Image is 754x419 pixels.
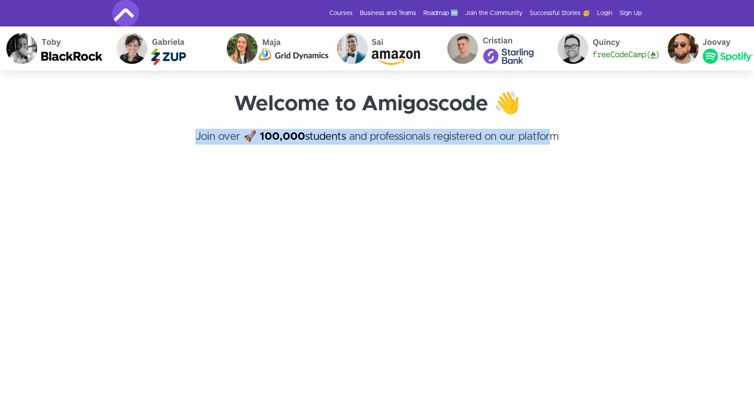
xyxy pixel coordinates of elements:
strong: 100,000 [260,131,305,142]
a: Business and Teams [360,9,416,18]
a: Login [597,9,612,18]
img: Quincy [548,26,658,71]
img: Maja [217,26,328,71]
a: Sign Up [620,9,642,18]
h4: Join over 🚀 and professionals registered on our platform [112,129,642,161]
a: 100,000students [260,131,346,142]
a: Successful Stories 🥳 [530,9,590,18]
img: Sai [328,26,438,71]
a: Roadmap 🆕 [423,9,458,18]
img: Cristian [438,26,548,71]
a: Join the Community [465,9,523,18]
img: Gabriela [107,26,217,71]
a: Courses [329,9,353,18]
strong: Welcome to Amigoscode 👋 [234,94,520,115]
